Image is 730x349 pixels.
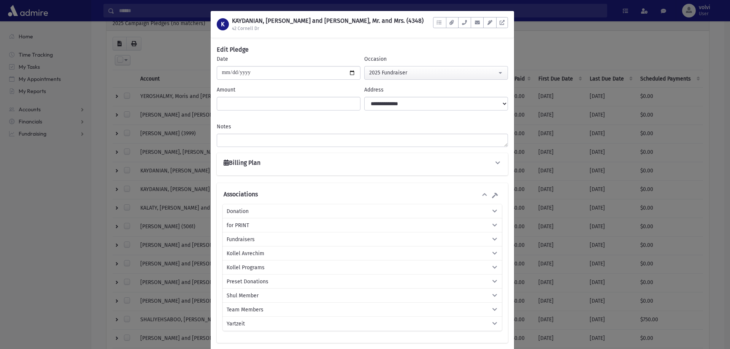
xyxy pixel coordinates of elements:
button: 2025 Fundraiser [364,66,508,80]
h1: KAYDANIAN, [PERSON_NAME] and [PERSON_NAME], Mr. and Mrs. (4348) [232,17,424,24]
label: Notes [217,123,231,131]
span: Fundraisers [227,235,255,243]
div: K [217,18,229,30]
button: for PRINT [226,221,499,229]
label: Address [364,86,384,94]
button: Yartzeit [226,320,499,328]
label: Amount [217,86,235,94]
span: Yartzeit [227,320,245,328]
button: Kollel Programs [226,264,499,272]
button: Shul Member [226,292,499,300]
span: Kollel Programs [227,264,265,272]
a: K KAYDANIAN, [PERSON_NAME] and [PERSON_NAME], Mr. and Mrs. (4348) 42 Cornell Dr [217,17,424,32]
h6: Edit Pledge [217,45,249,54]
span: Kollel Avrechim [227,250,264,257]
button: Team Members [226,306,499,314]
span: Shul Member [227,292,259,300]
span: Donation [227,207,249,215]
button: Associations [223,191,489,201]
h6: Associations [224,191,258,198]
div: 2025 Fundraiser [369,69,497,77]
label: Date [217,55,228,63]
h6: 42 Cornell Dr [232,26,424,31]
label: Occasion [364,55,387,63]
button: Preset Donations [226,278,499,286]
span: for PRINT [227,221,249,229]
h6: Billing Plan [224,159,260,166]
button: Fundraisers [226,235,499,243]
span: Preset Donations [227,278,268,286]
button: Email Templates [483,17,496,28]
button: Donation [226,207,499,215]
button: Kollel Avrechim [226,250,499,257]
span: Team Members [227,306,263,314]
